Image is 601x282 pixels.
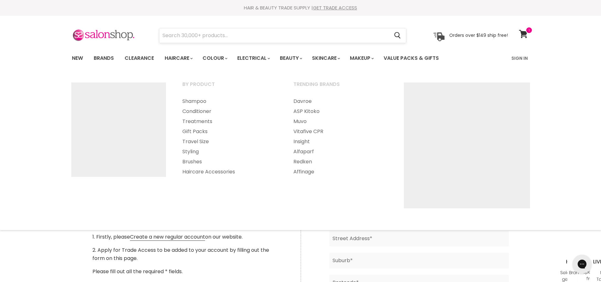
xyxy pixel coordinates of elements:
[67,49,476,67] ul: Main menu
[345,52,378,65] a: Makeup
[67,52,88,65] a: New
[286,96,395,177] ul: Main menu
[92,233,272,241] p: 1. Firstly, please on our website.
[174,137,284,147] a: Travel Size
[159,28,389,43] input: Search
[174,167,284,177] a: Haircare Accessories
[569,252,595,276] iframe: Gorgias live chat messenger
[508,52,532,65] a: Sign In
[389,28,406,43] button: Search
[159,28,406,43] form: Product
[92,268,272,276] p: Please fill out all the required * fields.
[275,52,306,65] a: Beauty
[286,167,395,177] a: Affinage
[174,79,284,95] a: By Product
[286,79,395,95] a: Trending Brands
[174,106,284,116] a: Conditioner
[174,147,284,157] a: Styling
[307,52,344,65] a: Skincare
[160,52,197,65] a: Haircare
[64,5,537,11] div: HAIR & BEAUTY TRADE SUPPLY |
[286,127,395,137] a: Vitafive CPR
[286,116,395,127] a: Muvo
[120,52,159,65] a: Clearance
[198,52,231,65] a: Colour
[313,4,357,11] a: GET TRADE ACCESS
[174,116,284,127] a: Treatments
[89,52,119,65] a: Brands
[92,246,272,262] p: 2. Apply for Trade Access to be added to your account by filling out the form on this page.
[286,147,395,157] a: Alfaparf
[174,96,284,177] ul: Main menu
[286,137,395,147] a: Insight
[379,52,444,65] a: Value Packs & Gifts
[130,233,205,241] a: Create a new regular account
[286,157,395,167] a: Redken
[286,106,395,116] a: ASP Kitoko
[233,52,274,65] a: Electrical
[174,157,284,167] a: Brushes
[286,96,395,106] a: Davroe
[174,127,284,137] a: Gift Packs
[174,96,284,106] a: Shampoo
[64,49,537,67] nav: Main
[449,32,508,38] p: Orders over $149 ship free!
